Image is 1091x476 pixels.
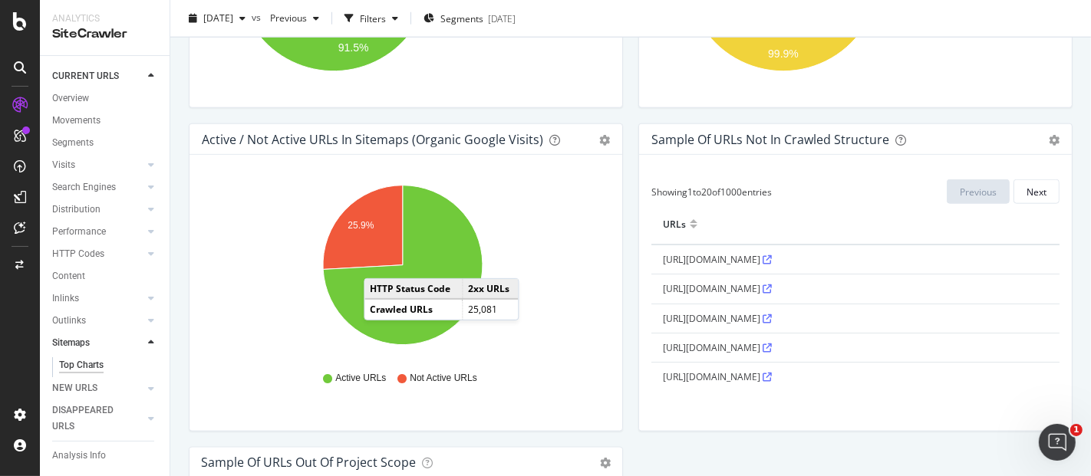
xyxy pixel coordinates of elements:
[59,357,159,373] a: Top Charts
[52,402,130,435] div: DISAPPEARED URLS
[52,157,75,173] div: Visits
[52,202,143,218] a: Distribution
[599,135,610,146] div: gear
[947,179,1010,204] button: Previous
[52,246,143,262] a: HTTP Codes
[1049,135,1060,146] div: gear
[203,11,233,25] span: 2025 Oct. 11th
[600,458,611,468] i: Options
[52,335,90,351] div: Sitemaps
[663,282,772,295] span: [URL][DOMAIN_NAME]
[763,282,772,295] a: Visit URL on website
[52,402,143,435] a: DISAPPEARED URLS
[252,10,264,23] span: vs
[364,300,462,320] td: Crawled URLs
[52,268,85,284] div: Content
[52,202,101,218] div: Distribution
[410,372,476,385] span: Not Active URLs
[52,313,143,329] a: Outlinks
[52,135,159,151] a: Segments
[52,179,143,195] a: Search Engines
[663,370,772,383] span: [URL][DOMAIN_NAME]
[1070,424,1083,436] span: 1
[183,6,252,31] button: [DATE]
[651,185,772,199] span: Showing 1 to 20 of 1000 entries
[663,341,772,354] span: [URL][DOMAIN_NAME]
[52,335,143,351] a: Sitemaps
[52,448,106,464] div: Analysis Info
[463,279,519,299] td: 2xx URLs
[763,253,772,266] a: Visit URL on website
[663,312,772,325] span: [URL][DOMAIN_NAME]
[768,48,799,60] text: 99.9%
[763,341,772,354] a: Visit URL on website
[52,90,89,107] div: Overview
[201,452,416,473] h4: Sample of URLs out of Project Scope
[202,132,543,147] div: Active / Not Active URLs in Sitemaps (Organic Google Visits)
[52,90,159,107] a: Overview
[59,357,104,373] div: Top Charts
[52,291,143,307] a: Inlinks
[360,11,386,25] div: Filters
[52,246,104,262] div: HTTP Codes
[52,268,159,284] a: Content
[52,291,79,307] div: Inlinks
[52,224,143,240] a: Performance
[52,448,159,464] a: Analysis Info
[651,132,889,147] div: Sample of URLs Not in Crawled Structure
[52,224,106,240] div: Performance
[52,380,97,396] div: NEW URLS
[52,68,119,84] div: CURRENT URLS
[348,221,374,231] text: 25.9%
[440,11,483,25] span: Segments
[763,370,772,383] a: Visit URL on website
[52,135,94,151] div: Segments
[1027,185,1047,199] div: Next
[463,300,519,320] td: 25,081
[52,25,157,43] div: SiteCrawler
[488,11,516,25] div: [DATE]
[663,253,772,266] span: [URL][DOMAIN_NAME]
[1014,179,1060,204] button: Next
[52,113,159,129] a: Movements
[338,6,404,31] button: Filters
[52,179,116,195] div: Search Engines
[763,312,772,325] a: Visit URL on website
[663,212,686,236] div: URLs
[338,41,369,54] text: 91.5%
[52,157,143,173] a: Visits
[264,6,325,31] button: Previous
[52,68,143,84] a: CURRENT URLS
[264,11,307,25] span: Previous
[417,6,522,31] button: Segments[DATE]
[335,372,386,385] span: Active URLs
[364,279,462,299] td: HTTP Status Code
[52,12,157,25] div: Analytics
[960,185,997,199] div: Previous
[52,113,101,129] div: Movements
[1039,424,1076,461] iframe: Intercom live chat
[202,179,604,357] svg: A chart.
[52,313,86,329] div: Outlinks
[52,380,143,396] a: NEW URLS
